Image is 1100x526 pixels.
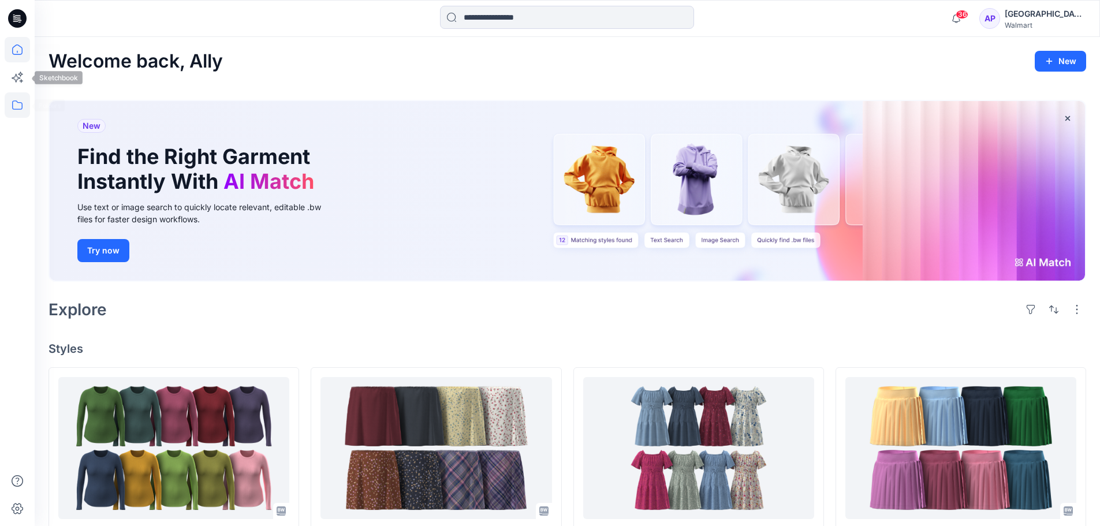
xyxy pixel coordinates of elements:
[77,201,337,225] div: Use text or image search to quickly locate relevant, editable .bw files for faster design workflows.
[1005,21,1086,29] div: Walmart
[320,377,551,520] a: WA SLIP SKIRT
[77,144,320,194] h1: Find the Right Garment Instantly With
[49,300,107,319] h2: Explore
[979,8,1000,29] div: AP
[956,10,968,19] span: 36
[223,169,314,194] span: AI Match
[1005,7,1086,21] div: [GEOGRAPHIC_DATA]
[58,377,289,520] a: 017550_NB CREW RIB TEE
[49,342,1086,356] h4: Styles
[845,377,1076,520] a: AW PLEATED SKORT
[83,119,100,133] span: New
[583,377,814,520] a: WN SMOCKED WAIST DRESS
[1035,51,1086,72] button: New
[49,51,223,72] h2: Welcome back, Ally
[77,239,129,262] button: Try now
